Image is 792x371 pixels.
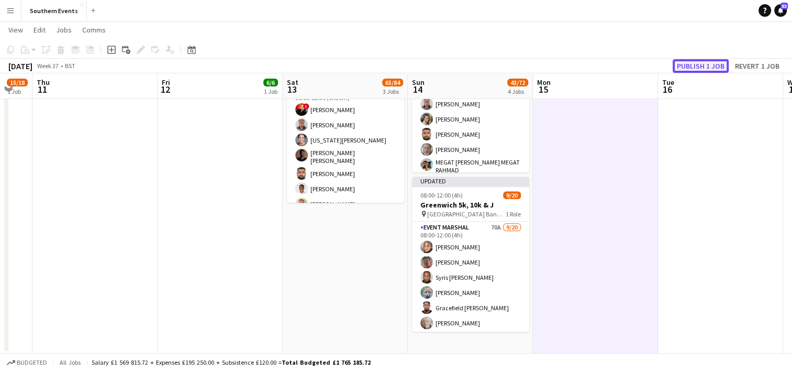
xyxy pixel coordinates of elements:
div: 4 Jobs [508,88,528,95]
span: Week 37 [35,62,61,70]
span: View [8,25,23,35]
div: 1 Job [264,88,277,95]
div: 3 Jobs [383,88,403,95]
span: ! [303,103,309,110]
div: [DATE] [8,61,32,71]
a: View [4,23,27,37]
span: Jobs [56,25,72,35]
span: 6/6 [263,79,278,86]
span: 43/72 [507,79,528,86]
button: Budgeted [5,357,49,368]
span: Budgeted [17,359,47,366]
span: Edit [34,25,46,35]
button: Revert 1 job [731,59,784,73]
div: BST [65,62,75,70]
span: Comms [82,25,106,35]
span: Tue [662,78,674,87]
div: Salary £1 569 815.72 + Expenses £195 250.00 + Subsistence £120.00 = [92,358,371,366]
span: 11 [35,83,50,95]
span: 1 Role [506,210,521,218]
button: Southern Events [21,1,87,21]
span: [GEOGRAPHIC_DATA] Bandstand [427,210,506,218]
h3: Greenwich 5k, 10k & J [412,200,529,210]
span: Total Budgeted £1 765 185.72 [282,358,371,366]
span: 9/20 [503,191,521,199]
span: Sat [287,78,298,87]
span: 14 [410,83,425,95]
button: Publish 1 job [673,59,729,73]
div: 1 Job [7,88,27,95]
a: Edit [29,23,50,37]
span: Mon [537,78,551,87]
span: 53 [780,3,788,9]
a: Jobs [52,23,76,37]
div: Updated [412,177,529,185]
a: 53 [774,4,787,17]
span: 15/18 [7,79,28,86]
span: 15 [536,83,551,95]
a: Comms [78,23,110,37]
span: 12 [160,83,170,95]
span: Thu [37,78,50,87]
span: 13 [285,83,298,95]
app-job-card: Updated08:00-12:00 (4h)9/20Greenwich 5k, 10k & J [GEOGRAPHIC_DATA] Bandstand1 RoleEvent Marshal70... [412,177,529,332]
span: 08:00-12:00 (4h) [420,191,463,199]
span: 16 [661,83,674,95]
app-job-card: 06:00-12:30 (6h30m)14/20Tri Reigate Sprint Triathlon [GEOGRAPHIC_DATA]1 RoleEvent Staff 202519A14... [287,48,404,203]
span: All jobs [58,358,83,366]
span: 65/84 [382,79,403,86]
span: Fri [162,78,170,87]
span: Sun [412,78,425,87]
